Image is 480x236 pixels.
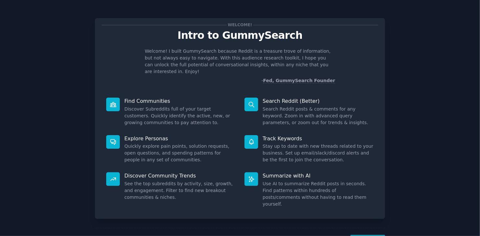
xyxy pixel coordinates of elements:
[263,172,374,179] p: Summarize with AI
[124,172,235,179] p: Discover Community Trends
[263,98,374,104] p: Search Reddit (Better)
[124,135,235,142] p: Explore Personas
[263,143,374,163] dd: Stay up to date with new threads related to your business. Set up email/slack/discord alerts and ...
[263,106,374,126] dd: Search Reddit posts & comments for any keyword. Zoom in with advanced query parameters, or zoom o...
[124,98,235,104] p: Find Communities
[124,143,235,163] dd: Quickly explore pain points, solution requests, open questions, and spending patterns for people ...
[263,135,374,142] p: Track Keywords
[124,106,235,126] dd: Discover Subreddits full of your target customers. Quickly identify the active, new, or growing c...
[263,180,374,208] dd: Use AI to summarize Reddit posts in seconds. Find patterns within hundreds of posts/comments with...
[145,48,335,75] p: Welcome! I built GummySearch because Reddit is a treasure trove of information, but not always ea...
[263,78,335,83] a: Fed, GummySearch Founder
[102,30,378,41] p: Intro to GummySearch
[124,180,235,201] dd: See the top subreddits by activity, size, growth, and engagement. Filter to find new breakout com...
[227,22,253,28] span: Welcome!
[261,77,335,84] div: -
